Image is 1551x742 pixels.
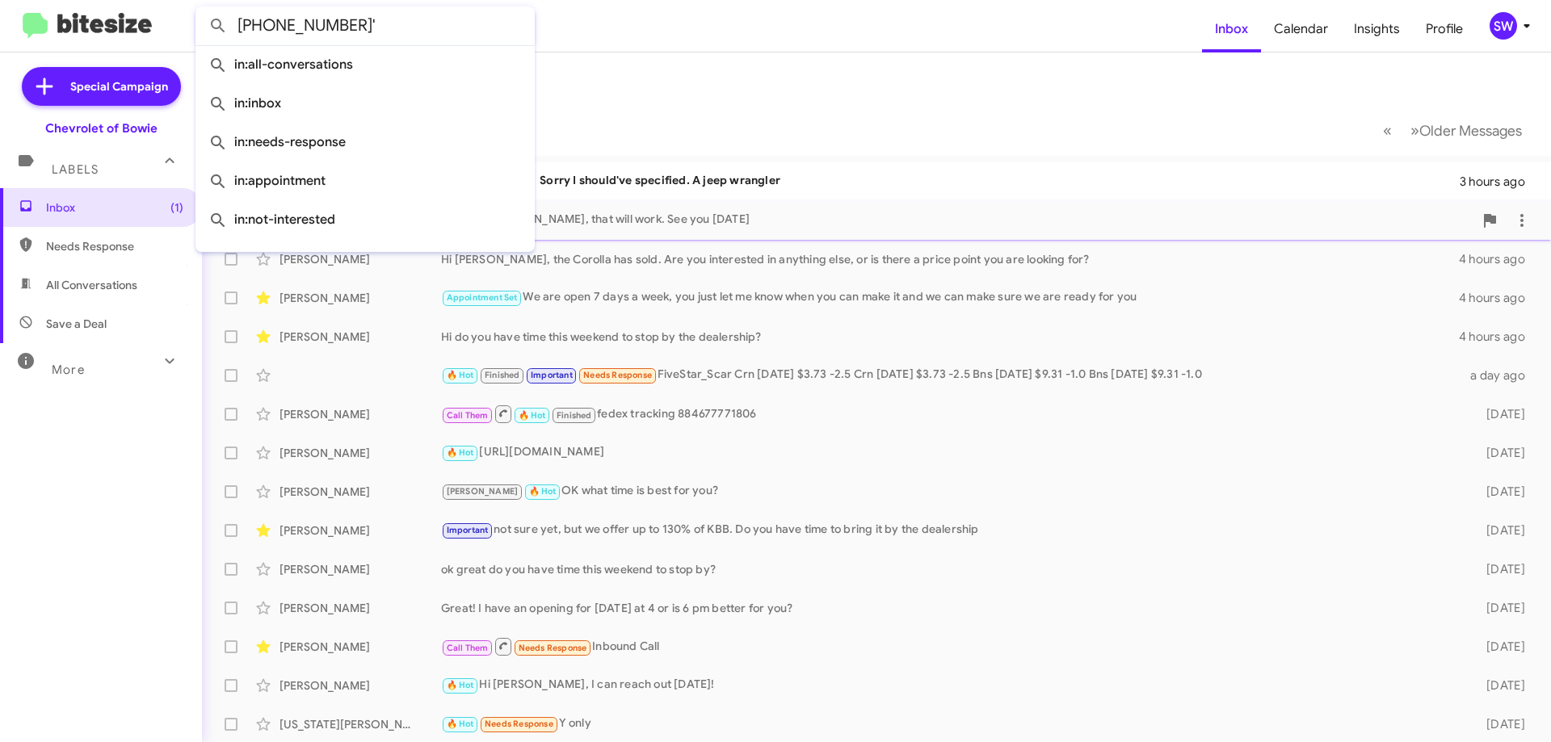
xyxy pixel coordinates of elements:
button: SW [1476,12,1533,40]
div: [PERSON_NAME] [280,561,441,577]
div: Hi [PERSON_NAME], that will work. See you [DATE] [441,211,1473,229]
div: [PERSON_NAME] [280,639,441,655]
div: Inbound Call [441,636,1461,656]
div: Y only [441,715,1461,733]
span: Call Them [447,410,489,421]
div: [DATE] [1461,406,1538,422]
div: [DATE] [1461,677,1538,694]
a: Insights [1341,6,1413,52]
div: [PERSON_NAME] [280,406,441,422]
div: [PERSON_NAME] [280,329,441,345]
div: [PERSON_NAME] [280,445,441,461]
div: We are open 7 days a week, you just let me know when you can make it and we can make sure we are ... [441,288,1459,307]
span: All Conversations [46,277,137,293]
div: Sorry I should've specified. A jeep wrangler [441,172,1460,191]
span: » [1410,120,1419,140]
div: [DATE] [1461,522,1538,539]
div: Great! I have an opening for [DATE] at 4 or is 6 pm better for you? [441,600,1461,616]
div: [DATE] [1461,600,1538,616]
a: Special Campaign [22,67,181,106]
div: [PERSON_NAME] [280,677,441,694]
div: [PERSON_NAME] [280,484,441,500]
div: [DATE] [1461,639,1538,655]
span: Appointment Set [447,292,518,303]
div: Hi do you have time this weekend to stop by the dealership? [441,329,1459,345]
div: [URL][DOMAIN_NAME] [441,443,1461,462]
div: [PERSON_NAME] [280,600,441,616]
span: 🔥 Hot [447,680,474,690]
span: (1) [170,199,183,216]
span: Inbox [46,199,183,216]
span: Special Campaign [70,78,168,94]
span: 🔥 Hot [529,486,557,497]
span: More [52,363,85,377]
span: Important [447,525,489,535]
div: 4 hours ago [1459,329,1538,345]
span: Finished [485,370,520,380]
span: 🔥 Hot [519,410,546,421]
div: OK what time is best for you? [441,482,1461,501]
div: [DATE] [1461,484,1538,500]
div: 4 hours ago [1459,290,1538,306]
span: Needs Response [46,238,183,254]
div: 4 hours ago [1459,251,1538,267]
div: SW [1490,12,1517,40]
span: in:not-interested [208,200,522,239]
a: Inbox [1202,6,1261,52]
nav: Page navigation example [1374,114,1532,147]
div: [PERSON_NAME] [280,251,441,267]
span: Important [531,370,573,380]
div: not sure yet, but we offer up to 130% of KBB. Do you have time to bring it by the dealership [441,521,1461,539]
span: Finished [557,410,592,421]
div: [PERSON_NAME] [280,522,441,539]
span: Needs Response [583,370,652,380]
div: [DATE] [1461,716,1538,732]
div: [DATE] [1461,561,1538,577]
div: fedex tracking 884677771806 [441,404,1461,424]
div: Chevrolet of Bowie [45,120,158,136]
div: a day ago [1461,367,1538,384]
a: Profile [1413,6,1476,52]
input: Search [195,6,535,45]
span: in:needs-response [208,123,522,161]
span: Needs Response [519,643,587,653]
a: Calendar [1261,6,1341,52]
div: ok great do you have time this weekend to stop by? [441,561,1461,577]
span: in:appointment [208,161,522,200]
span: « [1383,120,1392,140]
div: Hi [PERSON_NAME], I can reach out [DATE]! [441,676,1461,694]
span: 🔥 Hot [447,447,474,458]
div: 3 hours ago [1460,174,1538,190]
div: Hi [PERSON_NAME], the Corolla has sold. Are you interested in anything else, or is there a price ... [441,251,1459,267]
span: in:inbox [208,84,522,123]
span: Older Messages [1419,122,1522,140]
span: in:sold-verified [208,239,522,278]
span: 🔥 Hot [447,719,474,729]
button: Previous [1373,114,1402,147]
span: in:all-conversations [208,45,522,84]
button: Next [1401,114,1532,147]
span: Needs Response [485,719,553,729]
span: Save a Deal [46,316,107,332]
div: FiveStar_Scar Crn [DATE] $3.73 -2.5 Crn [DATE] $3.73 -2.5 Bns [DATE] $9.31 -1.0 Bns [DATE] $9.31 ... [441,366,1461,384]
span: Labels [52,162,99,177]
div: [DATE] [1461,445,1538,461]
span: Call Them [447,643,489,653]
span: [PERSON_NAME] [447,486,519,497]
div: [PERSON_NAME] [280,290,441,306]
span: 🔥 Hot [447,370,474,380]
div: [US_STATE][PERSON_NAME] [280,716,441,732]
